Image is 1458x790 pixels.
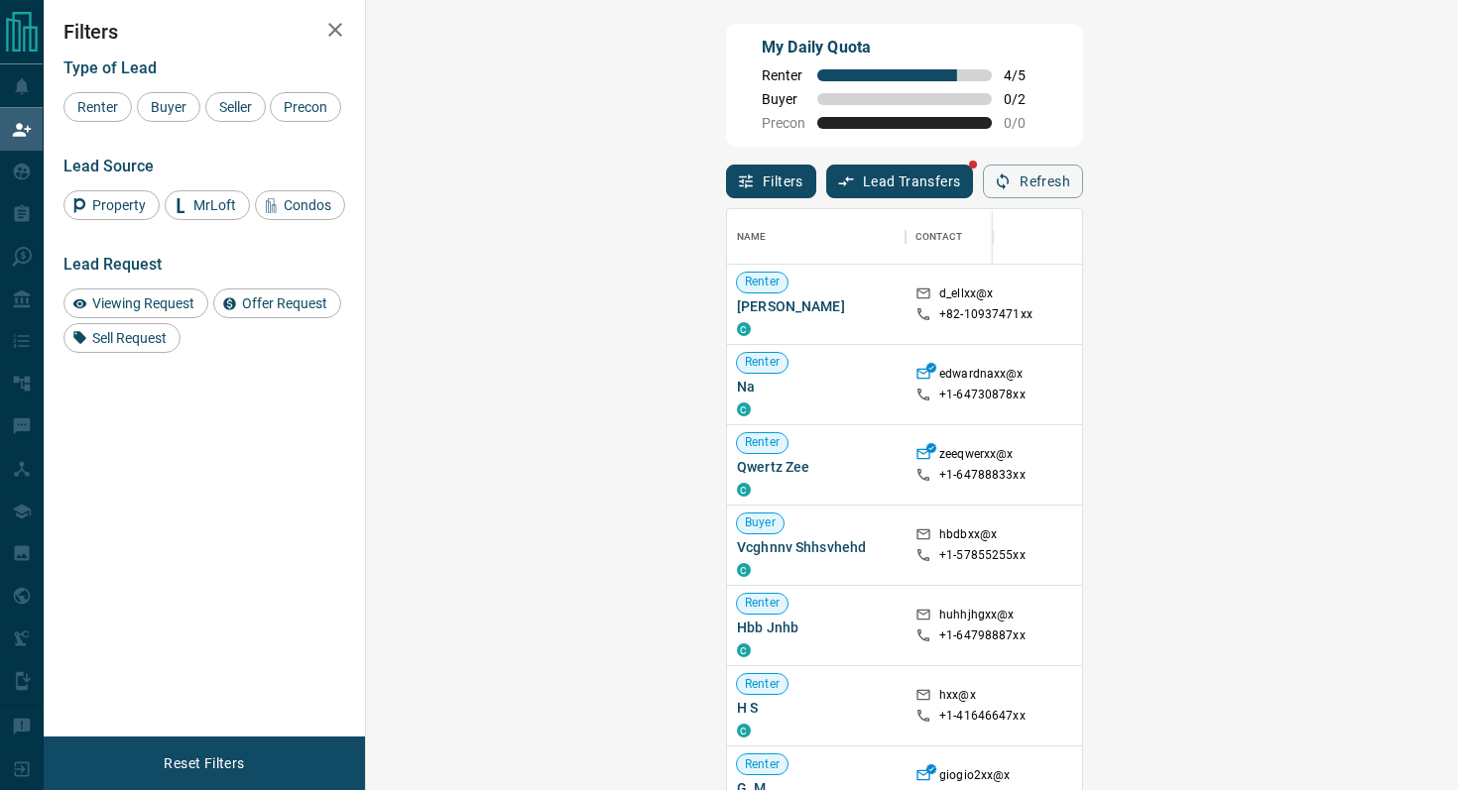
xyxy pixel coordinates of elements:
[939,387,1026,403] p: +1- 64730878xx
[939,708,1026,725] p: +1- 41646647xx
[144,99,193,115] span: Buyer
[939,446,1013,467] p: zeeqwerxx@x
[737,209,767,265] div: Name
[737,322,751,336] div: condos.ca
[737,643,751,657] div: condos.ca
[906,209,1064,265] div: Contact
[255,190,345,220] div: Condos
[762,67,805,83] span: Renter
[737,724,751,737] div: condos.ca
[737,537,896,557] span: Vcghnnv Shhsvhehd
[939,526,997,547] p: hbdbxx@x
[85,330,174,346] span: Sell Request
[63,190,160,220] div: Property
[1004,67,1047,83] span: 4 / 5
[737,274,788,290] span: Renter
[737,483,751,497] div: condos.ca
[737,756,788,773] span: Renter
[762,91,805,107] span: Buyer
[85,295,201,311] span: Viewing Request
[939,547,1026,564] p: +1- 57855255xx
[186,197,243,213] span: MrLoft
[213,288,341,318] div: Offer Request
[85,197,153,213] span: Property
[235,295,334,311] span: Offer Request
[277,197,338,213] span: Condos
[63,323,181,353] div: Sell Request
[1004,115,1047,131] span: 0 / 0
[737,563,751,577] div: condos.ca
[737,676,788,693] span: Renter
[737,595,788,612] span: Renter
[939,285,993,306] p: d_ellxx@x
[70,99,125,115] span: Renter
[737,354,788,371] span: Renter
[63,157,154,175] span: Lead Source
[737,402,751,416] div: condos.ca
[1004,91,1047,107] span: 0 / 2
[63,255,162,274] span: Lead Request
[63,288,208,318] div: Viewing Request
[915,209,962,265] div: Contact
[737,698,896,718] span: H S
[762,115,805,131] span: Precon
[165,190,250,220] div: MrLoft
[939,627,1026,644] p: +1- 64798887xx
[727,209,906,265] div: Name
[737,457,896,477] span: Qwertz Zee
[737,377,896,396] span: Na
[270,92,341,122] div: Precon
[277,99,334,115] span: Precon
[212,99,259,115] span: Seller
[726,165,816,198] button: Filters
[939,767,1010,788] p: giogio2xx@x
[63,20,345,44] h2: Filters
[737,434,788,451] span: Renter
[151,746,257,780] button: Reset Filters
[205,92,266,122] div: Seller
[939,687,976,708] p: hxx@x
[939,306,1033,323] p: +82- 10937471xx
[939,607,1014,627] p: huhhjhgxx@x
[826,165,974,198] button: Lead Transfers
[63,58,157,77] span: Type of Lead
[939,467,1026,484] p: +1- 64788833xx
[737,618,896,637] span: Hbb Jnhb
[737,296,896,316] span: [PERSON_NAME]
[762,36,1047,59] p: My Daily Quota
[137,92,200,122] div: Buyer
[983,165,1083,198] button: Refresh
[63,92,132,122] div: Renter
[737,514,784,531] span: Buyer
[939,366,1024,387] p: edwardnaxx@x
